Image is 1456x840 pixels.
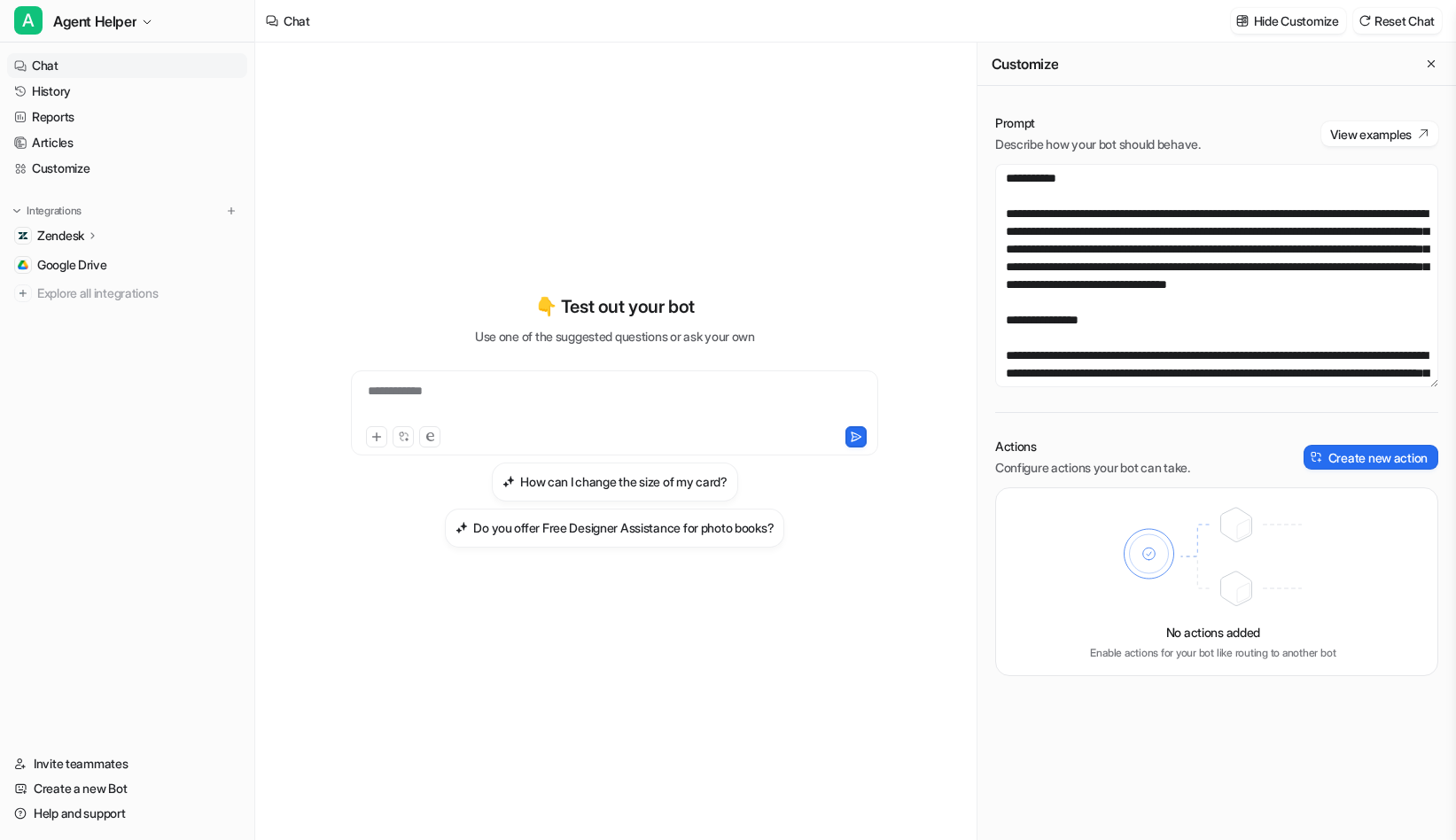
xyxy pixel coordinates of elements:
img: explore all integrations [14,284,32,302]
h3: Do you offer Free Designer Assistance for photo books? [473,518,774,537]
h2: Customize [992,55,1058,73]
button: Close flyout [1421,53,1442,74]
div: Chat [284,12,310,30]
a: Google DriveGoogle Drive [7,253,247,277]
img: menu_add.svg [225,205,237,217]
a: History [7,79,247,104]
p: Hide Customize [1254,12,1339,30]
img: How can I change the size of my card? [502,475,515,488]
img: reset [1359,14,1371,27]
p: Integrations [27,204,82,218]
p: Prompt [995,114,1201,132]
img: Do you offer Free Designer Assistance for photo books? [455,521,468,534]
p: Enable actions for your bot like routing to another bot [1090,645,1335,661]
span: A [14,6,43,35]
button: How can I change the size of my card?How can I change the size of my card? [492,463,738,502]
a: Reports [7,105,247,129]
p: Use one of the suggested questions or ask your own [475,327,755,346]
button: Integrations [7,202,87,220]
a: Chat [7,53,247,78]
a: Customize [7,156,247,181]
a: Invite teammates [7,751,247,776]
button: View examples [1321,121,1438,146]
p: Zendesk [37,227,84,245]
img: Zendesk [18,230,28,241]
h3: How can I change the size of my card? [520,472,728,491]
p: Configure actions your bot can take. [995,459,1190,477]
img: expand menu [11,205,23,217]
span: Agent Helper [53,9,136,34]
button: Hide Customize [1231,8,1346,34]
p: 👇 Test out your bot [535,293,695,320]
img: create-action-icon.svg [1311,451,1323,463]
span: Explore all integrations [37,279,240,307]
button: Reset Chat [1353,8,1442,34]
a: Explore all integrations [7,281,247,306]
img: Google Drive [18,260,28,270]
button: Do you offer Free Designer Assistance for photo books?Do you offer Free Designer Assistance for p... [445,509,784,548]
span: Google Drive [37,256,107,274]
a: Create a new Bot [7,776,247,801]
p: No actions added [1166,623,1261,642]
p: Actions [995,438,1190,455]
p: Describe how your bot should behave. [995,136,1201,153]
a: Help and support [7,801,247,826]
img: customize [1236,14,1249,27]
a: Articles [7,130,247,155]
button: Create new action [1304,445,1438,470]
